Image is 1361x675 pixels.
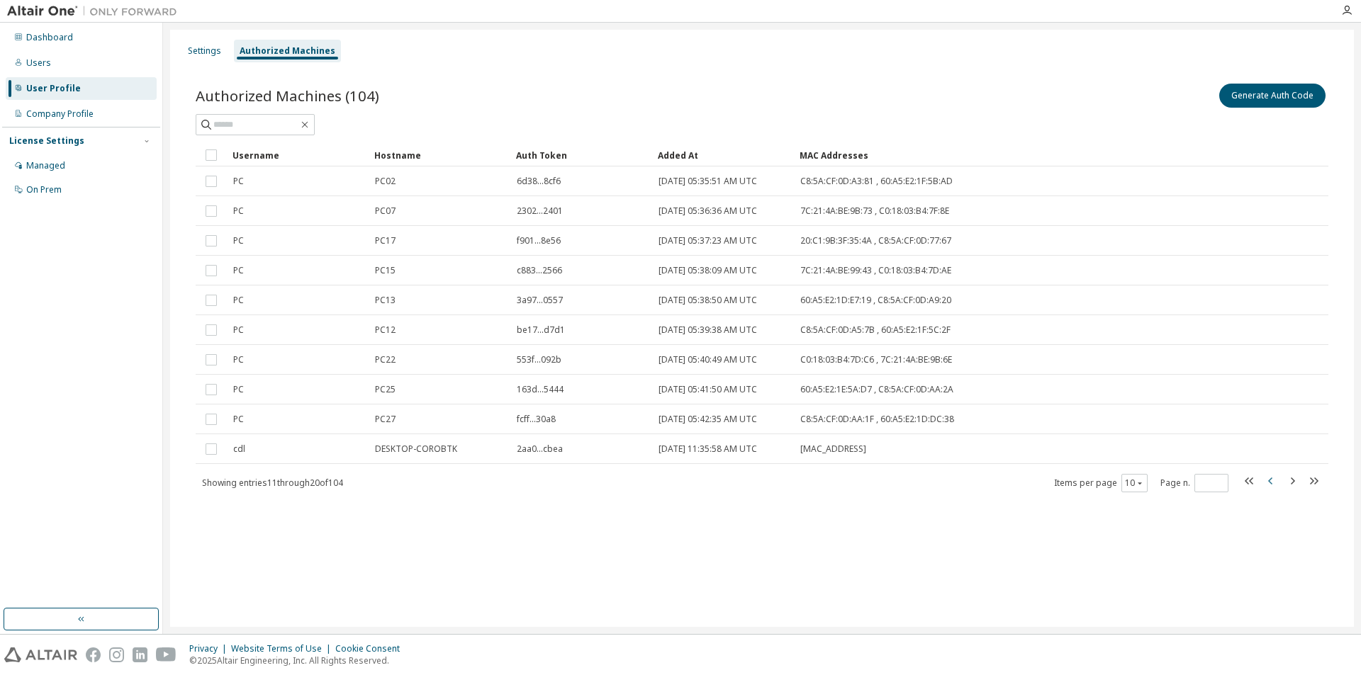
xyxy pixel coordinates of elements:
div: Website Terms of Use [231,643,335,654]
div: On Prem [26,184,62,195]
span: PC17 [375,235,396,246]
button: Generate Auth Code [1219,84,1326,108]
span: PC02 [375,176,396,187]
span: Showing entries 11 through 20 of 104 [202,477,343,489]
div: Users [26,57,51,69]
div: Settings [188,45,221,57]
span: PC [233,235,244,246]
span: PC [233,324,244,336]
span: PC15 [375,265,396,276]
span: [DATE] 05:36:36 AM UTC [659,205,757,217]
span: [DATE] 05:39:38 AM UTC [659,324,757,336]
div: Username [233,144,363,166]
button: 10 [1125,477,1144,489]
span: c883...2566 [517,265,562,276]
img: facebook.svg [86,647,101,662]
span: [DATE] 05:40:49 AM UTC [659,354,757,365]
span: PC [233,176,244,187]
span: 60:A5:E2:1D:E7:19 , C8:5A:CF:0D:A9:20 [800,295,951,306]
div: Authorized Machines [240,45,335,57]
span: be17...d7d1 [517,324,565,336]
img: linkedin.svg [133,647,147,662]
span: Authorized Machines (104) [196,86,379,106]
span: C8:5A:CF:0D:A3:81 , 60:A5:E2:1F:5B:AD [800,176,953,187]
span: 2aa0...cbea [517,443,563,455]
span: PC [233,414,244,425]
div: User Profile [26,83,81,94]
span: PC [233,354,244,365]
span: PC13 [375,295,396,306]
span: [MAC_ADDRESS] [800,443,866,455]
span: 7C:21:4A:BE:99:43 , C0:18:03:B4:7D:AE [800,265,951,276]
span: PC12 [375,324,396,336]
span: 3a97...0557 [517,295,563,306]
span: 60:A5:E2:1E:5A:D7 , C8:5A:CF:0D:AA:2A [800,384,953,395]
span: C8:5A:CF:0D:A5:7B , 60:A5:E2:1F:5C:2F [800,324,951,336]
span: f901...8e56 [517,235,561,246]
span: PC [233,295,244,306]
div: Privacy [189,643,231,654]
span: fcff...30a8 [517,414,556,425]
span: [DATE] 05:37:23 AM UTC [659,235,757,246]
span: 6d38...8cf6 [517,176,561,187]
span: [DATE] 05:35:51 AM UTC [659,176,757,187]
span: PC07 [375,205,396,217]
p: © 2025 Altair Engineering, Inc. All Rights Reserved. [189,654,408,667]
span: PC [233,205,244,217]
span: 163d...5444 [517,384,564,395]
img: youtube.svg [156,647,177,662]
span: 2302...2401 [517,205,563,217]
span: C8:5A:CF:0D:AA:1F , 60:A5:E2:1D:DC:38 [800,414,954,425]
img: altair_logo.svg [4,647,77,662]
img: instagram.svg [109,647,124,662]
img: Altair One [7,4,184,18]
div: Company Profile [26,108,94,120]
span: [DATE] 05:38:09 AM UTC [659,265,757,276]
span: [DATE] 05:42:35 AM UTC [659,414,757,425]
span: 7C:21:4A:BE:9B:73 , C0:18:03:B4:7F:8E [800,205,949,217]
span: PC22 [375,354,396,365]
span: Items per page [1054,474,1148,492]
div: Added At [658,144,788,166]
span: PC25 [375,384,396,395]
div: Hostname [374,144,505,166]
div: Auth Token [516,144,646,166]
span: cdl [233,443,245,455]
span: DESKTOP-COROBTK [375,443,457,455]
span: PC [233,265,244,276]
span: [DATE] 05:38:50 AM UTC [659,295,757,306]
span: Page n. [1160,474,1228,492]
div: Cookie Consent [335,643,408,654]
span: [DATE] 05:41:50 AM UTC [659,384,757,395]
div: License Settings [9,135,84,147]
span: PC [233,384,244,395]
span: C0:18:03:B4:7D:C6 , 7C:21:4A:BE:9B:6E [800,354,952,365]
div: Dashboard [26,32,73,43]
div: MAC Addresses [800,144,1180,166]
div: Managed [26,160,65,171]
span: PC27 [375,414,396,425]
span: [DATE] 11:35:58 AM UTC [659,443,757,455]
span: 553f...092b [517,354,561,365]
span: 20:C1:9B:3F:35:4A , C8:5A:CF:0D:77:67 [800,235,951,246]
